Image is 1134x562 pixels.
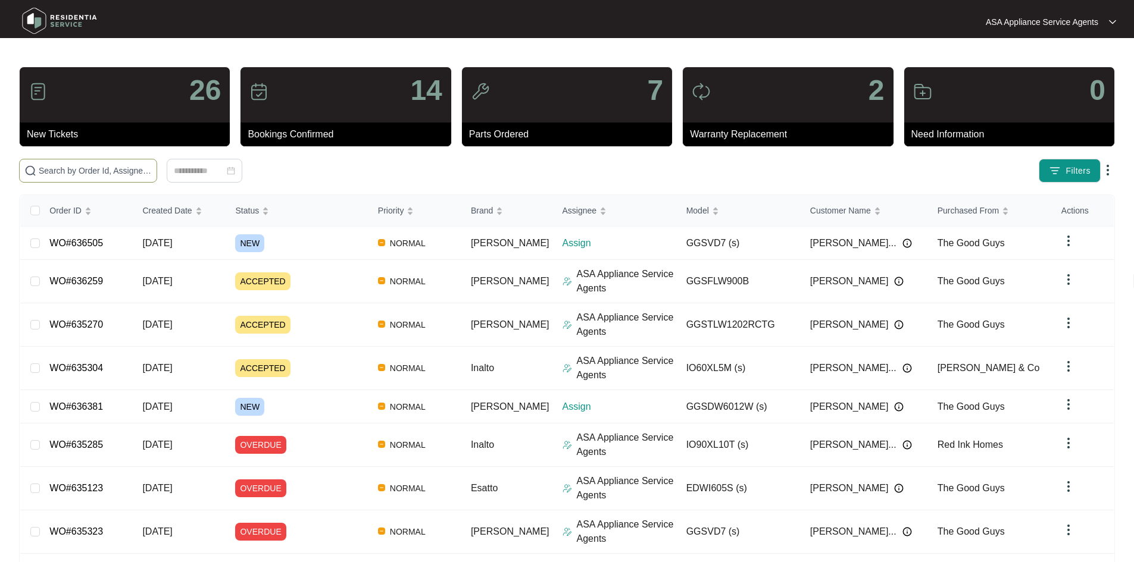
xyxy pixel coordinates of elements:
[226,195,368,227] th: Status
[563,483,572,493] img: Assigner Icon
[471,276,549,286] span: [PERSON_NAME]
[378,277,385,284] img: Vercel Logo
[810,274,889,288] span: [PERSON_NAME]
[577,474,677,503] p: ASA Appliance Service Agents
[563,440,572,450] img: Assigner Icon
[938,319,1005,329] span: The Good Guys
[577,517,677,546] p: ASA Appliance Service Agents
[553,195,677,227] th: Assignee
[938,204,999,217] span: Purchased From
[938,363,1040,373] span: [PERSON_NAME] & Co
[24,165,36,177] img: search-icon
[49,401,103,412] a: WO#636381
[677,227,801,260] td: GGSVD7 (s)
[385,318,430,332] span: NORMAL
[810,481,889,495] span: [PERSON_NAME]
[810,525,896,539] span: [PERSON_NAME]...
[563,363,572,373] img: Assigner Icon
[49,439,103,450] a: WO#635285
[1061,436,1076,450] img: dropdown arrow
[690,127,893,142] p: Warranty Replacement
[894,402,904,412] img: Info icon
[1109,19,1116,25] img: dropdown arrow
[563,320,572,329] img: Assigner Icon
[235,316,290,334] span: ACCEPTED
[471,82,490,101] img: icon
[938,238,1005,248] span: The Good Guys
[647,76,663,105] p: 7
[385,236,430,250] span: NORMAL
[469,127,672,142] p: Parts Ordered
[471,439,494,450] span: Inalto
[938,401,1005,412] span: The Good Guys
[563,527,572,536] img: Assigner Icon
[133,195,226,227] th: Created Date
[577,267,677,296] p: ASA Appliance Service Agents
[235,523,286,541] span: OVERDUE
[49,238,103,248] a: WO#636505
[810,400,889,414] span: [PERSON_NAME]
[563,236,677,250] p: Assign
[18,3,101,39] img: residentia service logo
[563,277,572,286] img: Assigner Icon
[142,401,172,412] span: [DATE]
[235,398,264,416] span: NEW
[378,441,385,448] img: Vercel Logo
[938,276,1005,286] span: The Good Guys
[677,195,801,227] th: Model
[938,483,1005,493] span: The Good Guys
[39,164,152,177] input: Search by Order Id, Assignee Name, Customer Name, Brand and Model
[677,390,801,423] td: GGSDW6012W (s)
[677,423,801,467] td: IO90XL10T (s)
[385,481,430,495] span: NORMAL
[677,303,801,347] td: GGSTLW1202RCTG
[1101,163,1115,177] img: dropdown arrow
[1061,397,1076,412] img: dropdown arrow
[378,528,385,535] img: Vercel Logo
[385,525,430,539] span: NORMAL
[29,82,48,101] img: icon
[410,76,442,105] p: 14
[902,238,912,248] img: Info icon
[938,526,1005,536] span: The Good Guys
[938,439,1003,450] span: Red Ink Homes
[471,483,498,493] span: Esatto
[368,195,461,227] th: Priority
[810,318,889,332] span: [PERSON_NAME]
[1061,523,1076,537] img: dropdown arrow
[894,483,904,493] img: Info icon
[801,195,928,227] th: Customer Name
[810,204,871,217] span: Customer Name
[142,363,172,373] span: [DATE]
[810,438,896,452] span: [PERSON_NAME]...
[461,195,553,227] th: Brand
[1052,195,1114,227] th: Actions
[385,274,430,288] span: NORMAL
[1061,316,1076,330] img: dropdown arrow
[235,359,290,377] span: ACCEPTED
[49,483,103,493] a: WO#635123
[40,195,133,227] th: Order ID
[928,195,1052,227] th: Purchased From
[911,127,1114,142] p: Need Information
[471,238,549,248] span: [PERSON_NAME]
[142,204,192,217] span: Created Date
[471,401,549,412] span: [PERSON_NAME]
[810,361,896,375] span: [PERSON_NAME]...
[235,272,290,290] span: ACCEPTED
[385,438,430,452] span: NORMAL
[686,204,709,217] span: Model
[385,361,430,375] span: NORMAL
[577,431,677,459] p: ASA Appliance Service Agents
[1049,165,1061,177] img: filter icon
[471,363,494,373] span: Inalto
[49,276,103,286] a: WO#636259
[1061,479,1076,494] img: dropdown arrow
[378,204,404,217] span: Priority
[378,239,385,246] img: Vercel Logo
[1061,272,1076,287] img: dropdown arrow
[49,526,103,536] a: WO#635323
[677,510,801,554] td: GGSVD7 (s)
[1061,234,1076,248] img: dropdown arrow
[142,526,172,536] span: [DATE]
